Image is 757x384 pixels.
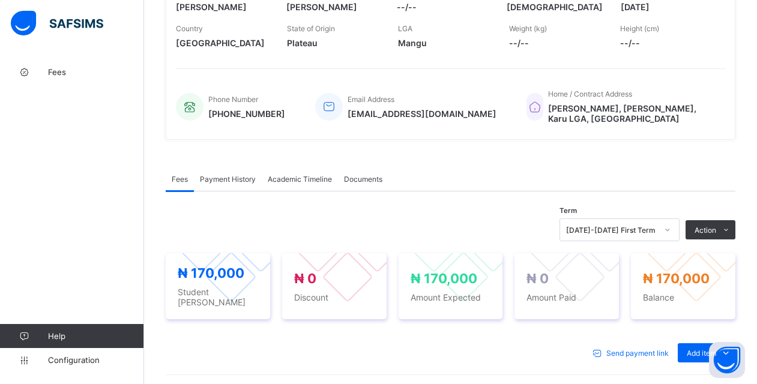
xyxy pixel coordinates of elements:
span: --/-- [509,38,602,48]
span: Email Address [348,95,394,104]
span: [DATE] [621,2,713,12]
span: Home / Contract Address [548,89,632,98]
span: [EMAIL_ADDRESS][DOMAIN_NAME] [348,109,496,119]
button: Open asap [709,342,745,378]
span: [PERSON_NAME], [PERSON_NAME], Karu LGA, [GEOGRAPHIC_DATA] [548,103,713,124]
span: Academic Timeline [268,175,332,184]
span: [DEMOGRAPHIC_DATA] [507,2,603,12]
span: Fees [48,67,144,77]
span: ₦ 0 [294,271,316,286]
span: Balance [643,292,723,302]
span: Term [559,206,577,215]
span: Documents [344,175,382,184]
span: Configuration [48,355,143,365]
img: safsims [11,11,103,36]
span: Weight (kg) [509,24,547,33]
span: ₦ 170,000 [411,271,477,286]
span: Discount [294,292,375,302]
span: Amount Expected [411,292,491,302]
span: Send payment link [606,349,669,358]
span: Action [695,226,716,235]
span: ₦ 170,000 [178,265,244,281]
span: Amount Paid [526,292,607,302]
span: --/-- [620,38,713,48]
span: Fees [172,175,188,184]
span: Student [PERSON_NAME] [178,287,258,307]
span: Mangu [398,38,491,48]
span: LGA [398,24,412,33]
span: [PERSON_NAME] [286,2,379,12]
span: State of Origin [287,24,335,33]
span: Height (cm) [620,24,659,33]
span: Plateau [287,38,380,48]
span: ₦ 0 [526,271,549,286]
span: Add item [687,349,716,358]
span: --/-- [397,2,489,12]
span: Payment History [200,175,256,184]
span: ₦ 170,000 [643,271,710,286]
span: [GEOGRAPHIC_DATA] [176,38,269,48]
span: [PHONE_NUMBER] [208,109,285,119]
span: [PERSON_NAME] [176,2,268,12]
span: Help [48,331,143,341]
div: [DATE]-[DATE] First Term [566,226,657,235]
span: Phone Number [208,95,258,104]
span: Country [176,24,203,33]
